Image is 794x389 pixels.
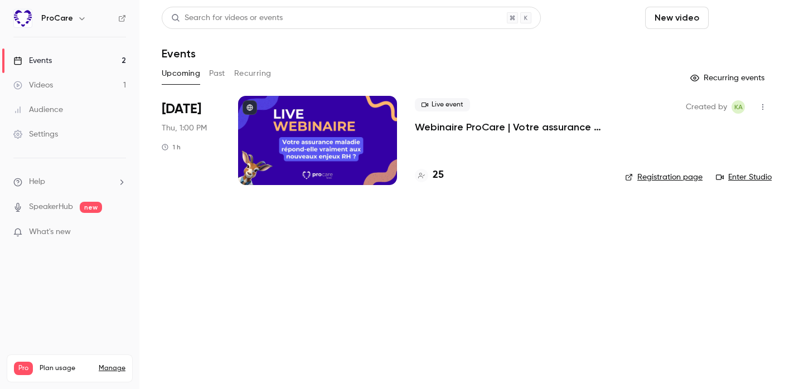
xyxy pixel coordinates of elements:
[162,96,220,185] div: Sep 4 Thu, 1:00 PM (Europe/Paris)
[29,201,73,213] a: SpeakerHub
[41,13,73,24] h6: ProCare
[234,65,272,82] button: Recurring
[13,129,58,140] div: Settings
[14,362,33,375] span: Pro
[415,98,470,111] span: Live event
[625,172,703,183] a: Registration page
[13,55,52,66] div: Events
[40,364,92,373] span: Plan usage
[171,12,283,24] div: Search for videos or events
[433,168,444,183] h4: 25
[14,9,32,27] img: ProCare
[99,364,125,373] a: Manage
[29,176,45,188] span: Help
[415,120,607,134] a: Webinaire ProCare | Votre assurance maladie répond-elle aux enjeux RH ?
[685,69,772,87] button: Recurring events
[162,123,207,134] span: Thu, 1:00 PM
[716,172,772,183] a: Enter Studio
[13,104,63,115] div: Audience
[13,80,53,91] div: Videos
[734,100,743,114] span: KA
[162,100,201,118] span: [DATE]
[29,226,71,238] span: What's new
[209,65,225,82] button: Past
[162,65,200,82] button: Upcoming
[713,7,772,29] button: Schedule
[645,7,709,29] button: New video
[13,176,126,188] li: help-dropdown-opener
[686,100,727,114] span: Created by
[162,47,196,60] h1: Events
[732,100,745,114] span: Kimia Alaïs-Subtil
[80,202,102,213] span: new
[162,143,181,152] div: 1 h
[415,168,444,183] a: 25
